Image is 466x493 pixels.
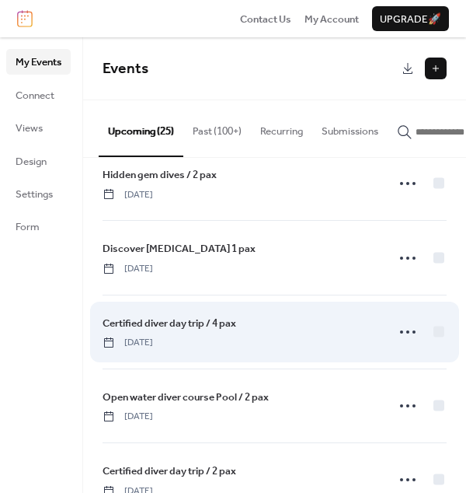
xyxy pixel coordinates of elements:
[17,10,33,27] img: logo
[103,240,256,257] a: Discover [MEDICAL_DATA] 1 pax
[240,12,291,27] span: Contact Us
[103,167,217,183] span: Hidden gem dives / 2 pax
[103,463,236,479] span: Certified diver day trip / 2 pax
[183,100,251,155] button: Past (100+)
[103,262,153,276] span: [DATE]
[103,336,153,350] span: [DATE]
[372,6,449,31] button: Upgrade🚀
[103,316,236,331] span: Certified diver day trip / 4 pax
[16,54,61,70] span: My Events
[6,49,71,74] a: My Events
[16,219,40,235] span: Form
[304,12,359,27] span: My Account
[103,410,153,424] span: [DATE]
[103,463,236,480] a: Certified diver day trip / 2 pax
[240,11,291,26] a: Contact Us
[103,315,236,332] a: Certified diver day trip / 4 pax
[99,100,183,156] button: Upcoming (25)
[380,12,441,27] span: Upgrade 🚀
[312,100,388,155] button: Submissions
[251,100,312,155] button: Recurring
[6,214,71,239] a: Form
[16,154,47,170] span: Design
[16,121,43,136] span: Views
[6,181,71,206] a: Settings
[103,188,153,202] span: [DATE]
[103,389,269,406] a: Open water diver course Pool / 2 pax
[103,241,256,257] span: Discover [MEDICAL_DATA] 1 pax
[103,390,269,405] span: Open water diver course Pool / 2 pax
[16,88,54,103] span: Connect
[16,187,53,202] span: Settings
[6,82,71,107] a: Connect
[103,54,148,83] span: Events
[304,11,359,26] a: My Account
[6,149,71,173] a: Design
[6,115,71,140] a: Views
[103,166,217,184] a: Hidden gem dives / 2 pax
